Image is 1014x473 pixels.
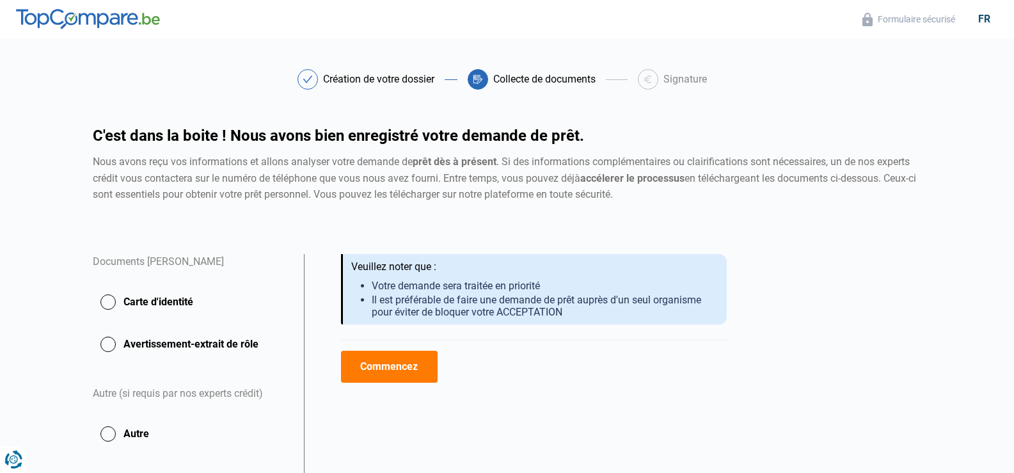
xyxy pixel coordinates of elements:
[93,254,289,286] div: Documents [PERSON_NAME]
[16,9,160,29] img: TopCompare.be
[93,371,289,418] div: Autre (si requis par nos experts crédit)
[351,261,717,273] div: Veuillez noter que :
[372,280,717,292] li: Votre demande sera traitée en priorité
[93,328,289,360] button: Avertissement-extrait de rôle
[970,13,998,25] div: fr
[372,294,717,318] li: Il est préférable de faire une demande de prêt auprès d'un seul organisme pour éviter de bloquer ...
[859,12,959,27] button: Formulaire sécurisé
[413,156,496,168] strong: prêt dès à présent
[93,418,289,450] button: Autre
[663,74,707,84] div: Signature
[93,128,922,143] h1: C'est dans la boite ! Nous avons bien enregistré votre demande de prêt.
[93,286,289,318] button: Carte d'identité
[93,154,922,203] div: Nous avons reçu vos informations et allons analyser votre demande de . Si des informations complé...
[323,74,434,84] div: Création de votre dossier
[580,172,685,184] strong: accélerer le processus
[341,351,438,383] button: Commencez
[493,74,596,84] div: Collecte de documents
